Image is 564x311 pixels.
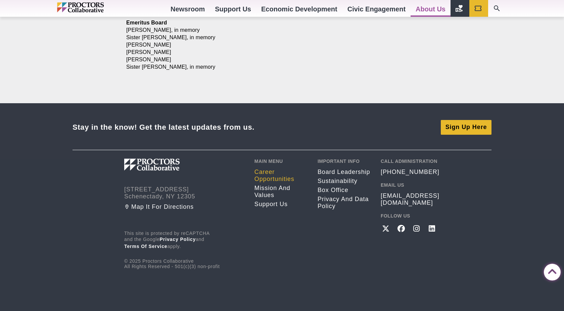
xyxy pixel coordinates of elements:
[124,231,244,269] div: © 2025 Proctors Collaborative All Rights Reserved - 501(c)(3) non-profit
[381,182,440,188] h2: Email Us
[318,187,371,194] a: Box Office
[318,196,371,210] a: Privacy and Data Policy
[124,159,215,171] img: Proctors logo
[381,159,440,164] h2: Call Administration
[544,264,557,277] a: Back to Top
[124,203,244,210] a: Map it for directions
[124,186,244,200] address: [STREET_ADDRESS] Schenectady, NY 12305
[57,2,133,12] img: Proctors logo
[124,244,168,249] a: Terms of Service
[254,185,308,199] a: Mission and Values
[160,237,196,242] a: Privacy Policy
[381,169,439,176] a: [PHONE_NUMBER]
[126,20,167,25] strong: Emeritus Board
[381,192,440,206] a: [EMAIL_ADDRESS][DOMAIN_NAME]
[254,159,308,164] h2: Main Menu
[381,213,440,219] h2: Follow Us
[441,120,491,135] a: Sign Up Here
[318,169,371,176] a: Board Leadership
[73,123,254,132] div: Stay in the know! Get the latest updates from us.
[318,159,371,164] h2: Important Info
[124,231,244,250] p: This site is protected by reCAPTCHA and the Google and apply.
[254,201,308,208] a: Support Us
[126,19,324,71] p: [PERSON_NAME], in memory Sister [PERSON_NAME], in memory [PERSON_NAME] [PERSON_NAME] [PERSON_NAME...
[254,169,308,183] a: Career opportunities
[318,178,371,185] a: Sustainability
